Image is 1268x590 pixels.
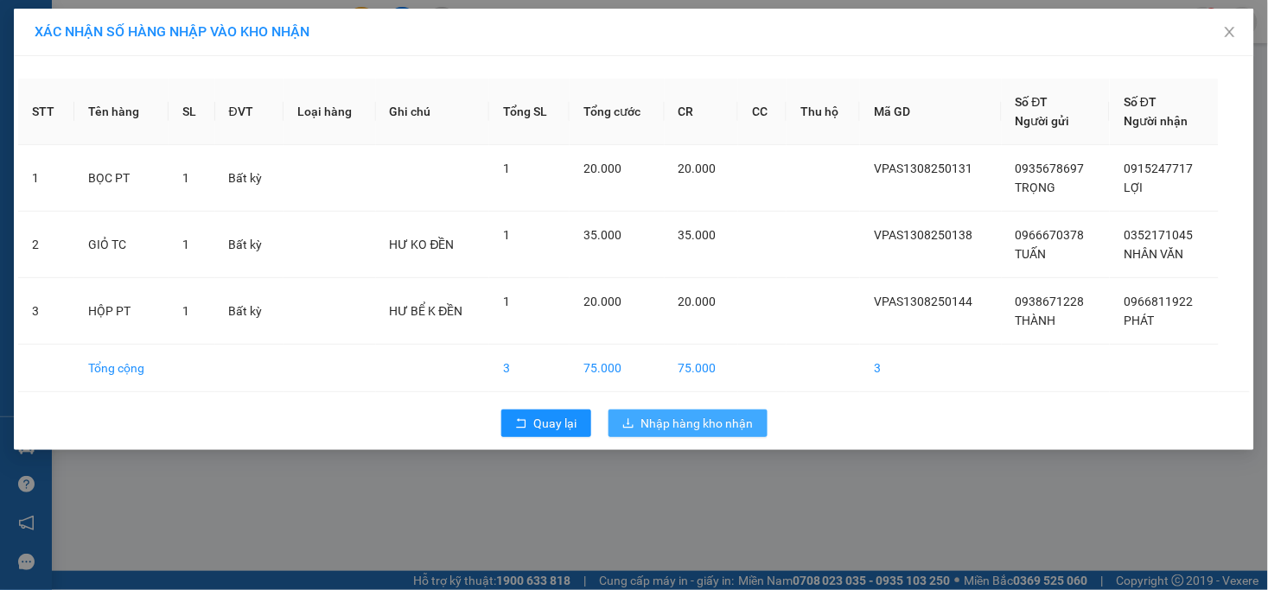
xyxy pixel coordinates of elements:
[1016,247,1047,261] span: TUẤN
[376,79,489,145] th: Ghi chú
[284,79,376,145] th: Loại hàng
[489,79,570,145] th: Tổng SL
[860,79,1002,145] th: Mã GD
[503,162,510,175] span: 1
[583,295,621,308] span: 20.000
[583,228,621,242] span: 35.000
[169,79,215,145] th: SL
[215,79,284,145] th: ĐVT
[390,304,463,318] span: HƯ BỂ K ĐỀN
[74,79,169,145] th: Tên hàng
[74,345,169,392] td: Tổng cộng
[609,409,768,437] button: downloadNhập hàng kho nhận
[860,345,1002,392] td: 3
[787,79,860,145] th: Thu hộ
[18,212,74,278] td: 2
[503,295,510,308] span: 1
[1016,314,1056,327] span: THÀNH
[1016,228,1085,242] span: 0966670378
[1223,25,1237,39] span: close
[679,162,717,175] span: 20.000
[74,212,169,278] td: GIỎ TC
[1206,9,1254,57] button: Close
[583,162,621,175] span: 20.000
[1124,181,1143,194] span: LỢI
[18,79,74,145] th: STT
[1124,95,1156,109] span: Số ĐT
[215,278,284,345] td: Bất kỳ
[534,414,577,433] span: Quay lại
[1124,114,1188,128] span: Người nhận
[641,414,754,433] span: Nhập hàng kho nhận
[1016,95,1048,109] span: Số ĐT
[1016,295,1085,308] span: 0938671228
[1124,247,1183,261] span: NHÂN VĂN
[665,79,738,145] th: CR
[1124,162,1193,175] span: 0915247717
[738,79,787,145] th: CC
[622,417,634,431] span: download
[874,228,972,242] span: VPAS1308250138
[1016,181,1056,194] span: TRỌNG
[665,345,738,392] td: 75.000
[874,162,972,175] span: VPAS1308250131
[489,345,570,392] td: 3
[74,278,169,345] td: HỘP PT
[501,409,591,437] button: rollbackQuay lại
[1016,114,1070,128] span: Người gửi
[35,23,309,40] span: XÁC NHẬN SỐ HÀNG NHẬP VÀO KHO NHẬN
[1016,162,1085,175] span: 0935678697
[182,304,189,318] span: 1
[503,228,510,242] span: 1
[182,171,189,185] span: 1
[18,145,74,212] td: 1
[679,228,717,242] span: 35.000
[1124,314,1154,327] span: PHÁT
[18,278,74,345] td: 3
[182,238,189,251] span: 1
[215,145,284,212] td: Bất kỳ
[570,345,665,392] td: 75.000
[1124,295,1193,308] span: 0966811922
[1124,228,1193,242] span: 0352171045
[390,238,455,251] span: HƯ KO ĐỀN
[74,145,169,212] td: BỌC PT
[570,79,665,145] th: Tổng cước
[874,295,972,308] span: VPAS1308250144
[515,417,527,431] span: rollback
[679,295,717,308] span: 20.000
[215,212,284,278] td: Bất kỳ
